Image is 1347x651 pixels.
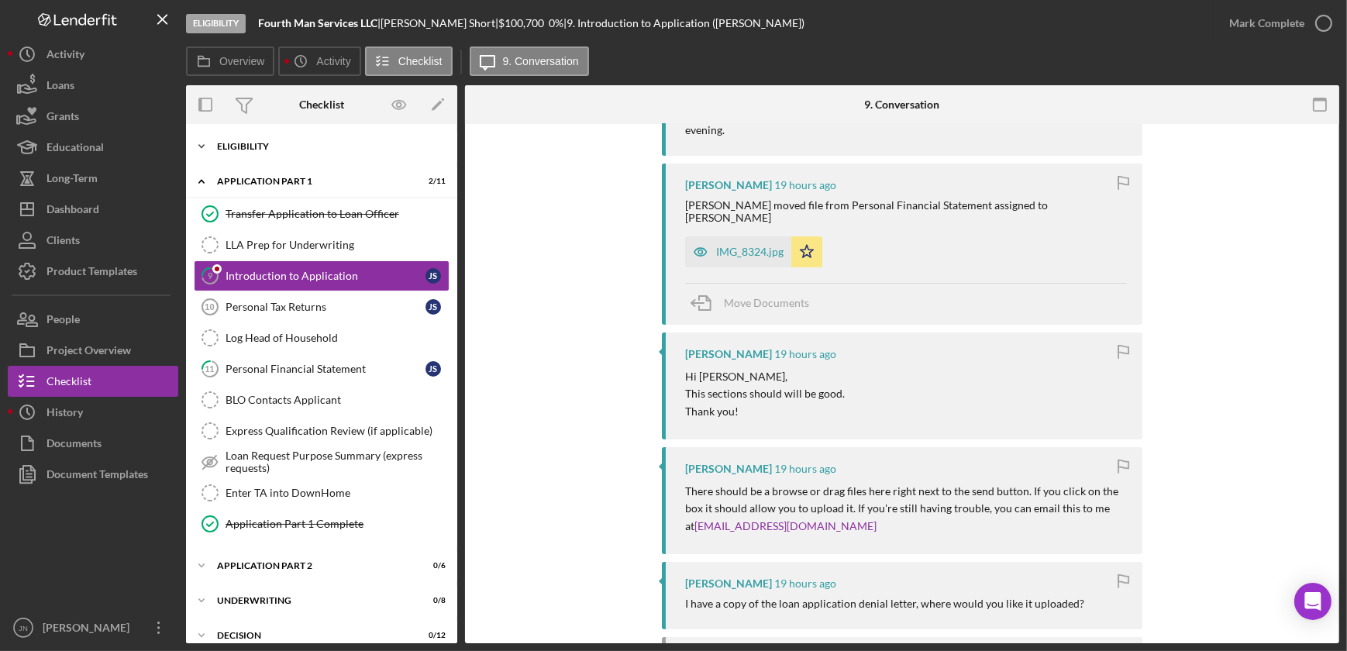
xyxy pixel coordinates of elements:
[299,98,344,111] div: Checklist
[47,366,91,401] div: Checklist
[8,101,178,132] a: Grants
[685,112,1127,136] div: Great, thank you both. I'll work on the necessary documents for the next section this evening.
[217,631,407,640] div: Decision
[685,483,1127,535] p: There should be a browse or drag files here right next to the send button. If you click on the bo...
[278,46,360,76] button: Activity
[194,198,450,229] a: Transfer Application to Loan Officer
[425,361,441,377] div: J S
[226,425,449,437] div: Express Qualification Review (if applicable)
[418,596,446,605] div: 0 / 8
[217,142,438,151] div: Eligibility
[685,199,1127,224] div: [PERSON_NAME] moved file from Personal Financial Statement assigned to [PERSON_NAME]
[549,17,563,29] div: 0 %
[194,322,450,353] a: Log Head of Household
[47,194,99,229] div: Dashboard
[194,415,450,446] a: Express Qualification Review (if applicable)
[685,284,825,322] button: Move Documents
[226,394,449,406] div: BLO Contacts Applicant
[685,179,772,191] div: [PERSON_NAME]
[194,446,450,477] a: Loan Request Purpose Summary (express requests)
[226,270,425,282] div: Introduction to Application
[685,236,822,267] button: IMG_8324.jpg
[226,363,425,375] div: Personal Financial Statement
[8,366,178,397] button: Checklist
[365,46,453,76] button: Checklist
[8,225,178,256] button: Clients
[685,463,772,475] div: [PERSON_NAME]
[685,577,772,590] div: [PERSON_NAME]
[258,17,381,29] div: |
[226,518,449,530] div: Application Part 1 Complete
[217,596,407,605] div: Underwriting
[258,16,377,29] b: Fourth Man Services LLC
[503,55,579,67] label: 9. Conversation
[8,459,178,490] button: Document Templates
[39,612,140,647] div: [PERSON_NAME]
[8,39,178,70] button: Activity
[226,239,449,251] div: LLA Prep for Underwriting
[563,17,804,29] div: | 9. Introduction to Application ([PERSON_NAME])
[47,397,83,432] div: History
[219,55,264,67] label: Overview
[217,177,407,186] div: Application Part 1
[194,291,450,322] a: 10Personal Tax ReturnsJS
[47,39,84,74] div: Activity
[685,368,845,385] p: Hi [PERSON_NAME],
[1294,583,1331,620] div: Open Intercom Messenger
[226,449,449,474] div: Loan Request Purpose Summary (express requests)
[205,363,215,374] tspan: 11
[8,132,178,163] button: Educational
[498,16,544,29] span: $100,700
[226,208,449,220] div: Transfer Application to Loan Officer
[724,296,809,309] span: Move Documents
[8,304,178,335] button: People
[694,519,877,532] a: [EMAIL_ADDRESS][DOMAIN_NAME]
[47,132,104,167] div: Educational
[685,403,845,420] p: Thank you!
[47,225,80,260] div: Clients
[774,577,836,590] time: 2025-09-12 23:04
[685,598,1084,610] div: I have a copy of the loan application denial letter, where would you like it uploaded?
[865,98,940,111] div: 9. Conversation
[774,179,836,191] time: 2025-09-12 23:30
[685,385,845,402] p: This sections should will be good.
[47,459,148,494] div: Document Templates
[470,46,589,76] button: 9. Conversation
[47,428,102,463] div: Documents
[418,561,446,570] div: 0 / 6
[226,487,449,499] div: Enter TA into DownHome
[226,301,425,313] div: Personal Tax Returns
[716,246,784,258] div: IMG_8324.jpg
[8,163,178,194] button: Long-Term
[8,194,178,225] button: Dashboard
[316,55,350,67] label: Activity
[47,304,80,339] div: People
[19,624,28,632] text: JN
[1214,8,1339,39] button: Mark Complete
[194,384,450,415] a: BLO Contacts Applicant
[381,17,498,29] div: [PERSON_NAME] Short |
[194,260,450,291] a: 9Introduction to ApplicationJS
[205,302,214,312] tspan: 10
[8,256,178,287] button: Product Templates
[398,55,443,67] label: Checklist
[8,397,178,428] button: History
[8,428,178,459] button: Documents
[774,463,836,475] time: 2025-09-12 23:29
[1229,8,1304,39] div: Mark Complete
[47,70,74,105] div: Loans
[8,335,178,366] button: Project Overview
[194,477,450,508] a: Enter TA into DownHome
[425,268,441,284] div: J S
